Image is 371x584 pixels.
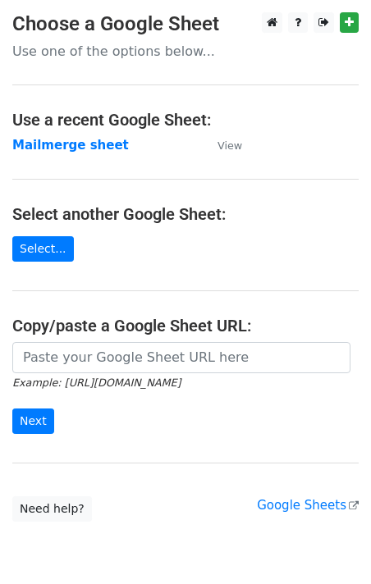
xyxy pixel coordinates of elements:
h3: Choose a Google Sheet [12,12,359,36]
a: Select... [12,236,74,262]
h4: Use a recent Google Sheet: [12,110,359,130]
small: View [218,139,242,152]
small: Example: [URL][DOMAIN_NAME] [12,376,181,389]
a: View [201,138,242,153]
input: Paste your Google Sheet URL here [12,342,350,373]
h4: Select another Google Sheet: [12,204,359,224]
h4: Copy/paste a Google Sheet URL: [12,316,359,335]
a: Need help? [12,496,92,522]
a: Mailmerge sheet [12,138,129,153]
p: Use one of the options below... [12,43,359,60]
a: Google Sheets [257,498,359,513]
input: Next [12,408,54,434]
